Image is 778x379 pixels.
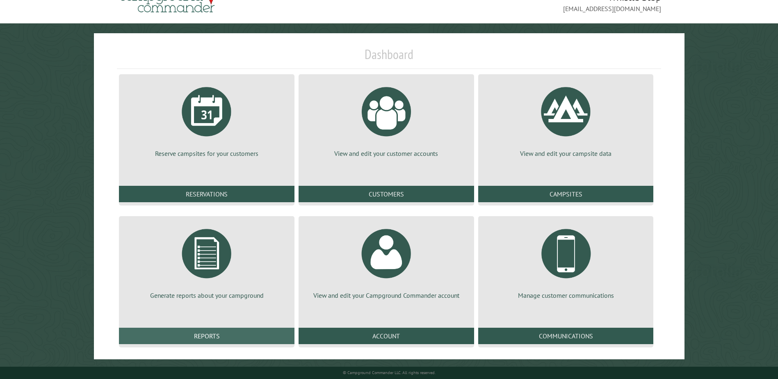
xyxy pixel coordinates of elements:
a: Reserve campsites for your customers [129,81,285,158]
a: Reports [119,328,294,344]
a: View and edit your Campground Commander account [308,223,464,300]
p: Manage customer communications [488,291,644,300]
a: View and edit your customer accounts [308,81,464,158]
p: View and edit your Campground Commander account [308,291,464,300]
p: View and edit your customer accounts [308,149,464,158]
a: Customers [299,186,474,202]
a: Account [299,328,474,344]
p: Reserve campsites for your customers [129,149,285,158]
a: View and edit your campsite data [488,81,644,158]
small: © Campground Commander LLC. All rights reserved. [343,370,436,375]
a: Campsites [478,186,654,202]
h1: Dashboard [117,46,661,69]
p: View and edit your campsite data [488,149,644,158]
p: Generate reports about your campground [129,291,285,300]
a: Manage customer communications [488,223,644,300]
a: Generate reports about your campground [129,223,285,300]
a: Communications [478,328,654,344]
a: Reservations [119,186,294,202]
